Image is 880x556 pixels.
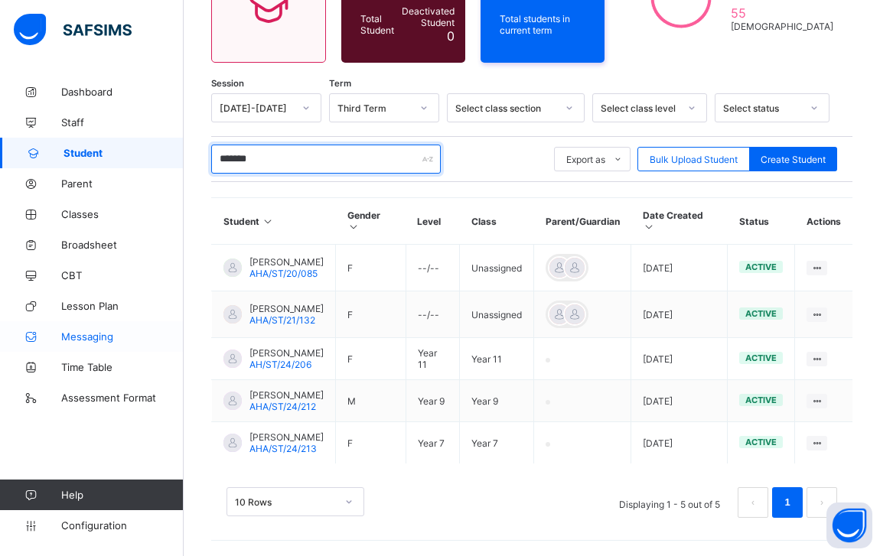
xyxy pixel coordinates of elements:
[406,338,459,380] td: Year 11
[745,262,777,272] span: active
[336,422,406,464] td: F
[534,198,631,245] th: Parent/Guardian
[14,14,132,46] img: safsims
[631,291,728,338] td: [DATE]
[795,198,852,245] th: Actions
[745,353,777,363] span: active
[249,347,324,359] span: [PERSON_NAME]
[61,300,184,312] span: Lesson Plan
[460,291,534,338] td: Unassigned
[61,177,184,190] span: Parent
[608,487,732,518] li: Displaying 1 - 5 out of 5
[235,496,336,508] div: 10 Rows
[731,5,833,21] span: 55
[447,28,455,44] span: 0
[61,519,183,532] span: Configuration
[64,147,184,159] span: Student
[337,102,411,114] div: Third Term
[643,221,656,232] i: Sort in Ascending Order
[402,5,455,28] span: Deactivated Student
[807,487,837,518] button: next page
[212,198,336,245] th: Student
[780,493,794,512] a: 1
[650,154,738,165] span: Bulk Upload Student
[745,395,777,405] span: active
[406,422,459,464] td: Year 7
[406,245,459,291] td: --/--
[723,102,801,114] div: Select status
[745,308,777,319] span: active
[249,314,315,326] span: AHA/ST/21/132
[745,437,777,447] span: active
[220,102,293,114] div: [DATE]-[DATE]
[61,361,184,373] span: Time Table
[826,502,872,548] button: Open asap
[61,392,184,404] span: Assessment Format
[61,239,184,251] span: Broadsheet
[347,221,360,232] i: Sort in Ascending Order
[336,338,406,380] td: F
[631,245,728,291] td: [DATE]
[738,487,768,518] li: 上一页
[61,269,184,281] span: CBT
[262,216,275,227] i: Sort in Ascending Order
[761,154,826,165] span: Create Student
[249,431,324,443] span: [PERSON_NAME]
[249,401,316,412] span: AHA/ST/24/212
[336,380,406,422] td: M
[631,198,728,245] th: Date Created
[455,102,556,114] div: Select class section
[460,245,534,291] td: Unassigned
[61,116,184,128] span: Staff
[249,303,324,314] span: [PERSON_NAME]
[460,380,534,422] td: Year 9
[336,198,406,245] th: Gender
[406,198,459,245] th: Level
[631,338,728,380] td: [DATE]
[336,291,406,338] td: F
[61,489,183,501] span: Help
[211,78,244,89] span: Session
[500,13,585,36] span: Total students in current term
[738,487,768,518] button: prev page
[249,256,324,268] span: [PERSON_NAME]
[61,86,184,98] span: Dashboard
[772,487,803,518] li: 1
[566,154,605,165] span: Export as
[249,389,324,401] span: [PERSON_NAME]
[631,422,728,464] td: [DATE]
[728,198,795,245] th: Status
[460,338,534,380] td: Year 11
[807,487,837,518] li: 下一页
[336,245,406,291] td: F
[460,198,534,245] th: Class
[631,380,728,422] td: [DATE]
[249,268,318,279] span: AHA/ST/20/085
[406,380,459,422] td: Year 9
[460,422,534,464] td: Year 7
[601,102,679,114] div: Select class level
[357,9,398,40] div: Total Student
[61,208,184,220] span: Classes
[61,330,184,343] span: Messaging
[731,21,833,32] span: [DEMOGRAPHIC_DATA]
[249,443,317,454] span: AHA/ST/24/213
[406,291,459,338] td: --/--
[249,359,311,370] span: AH/ST/24/206
[329,78,351,89] span: Term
